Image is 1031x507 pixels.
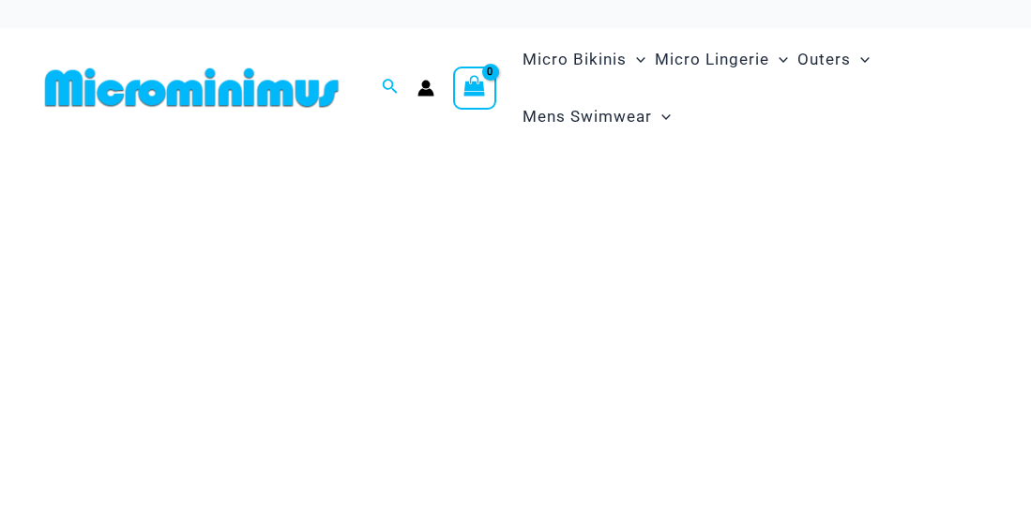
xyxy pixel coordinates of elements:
img: MM SHOP LOGO FLAT [38,67,346,109]
span: Menu Toggle [627,36,645,83]
span: Outers [797,36,851,83]
a: Account icon link [417,80,434,97]
span: Menu Toggle [652,93,671,141]
nav: Site Navigation [515,28,993,148]
span: Micro Lingerie [655,36,769,83]
span: Menu Toggle [851,36,870,83]
a: Search icon link [382,76,399,99]
span: Menu Toggle [769,36,788,83]
span: Mens Swimwear [523,93,652,141]
a: Micro LingerieMenu ToggleMenu Toggle [650,31,793,88]
a: Mens SwimwearMenu ToggleMenu Toggle [518,88,675,145]
span: Micro Bikinis [523,36,627,83]
a: OutersMenu ToggleMenu Toggle [793,31,874,88]
a: Micro BikinisMenu ToggleMenu Toggle [518,31,650,88]
a: View Shopping Cart, empty [453,67,496,110]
